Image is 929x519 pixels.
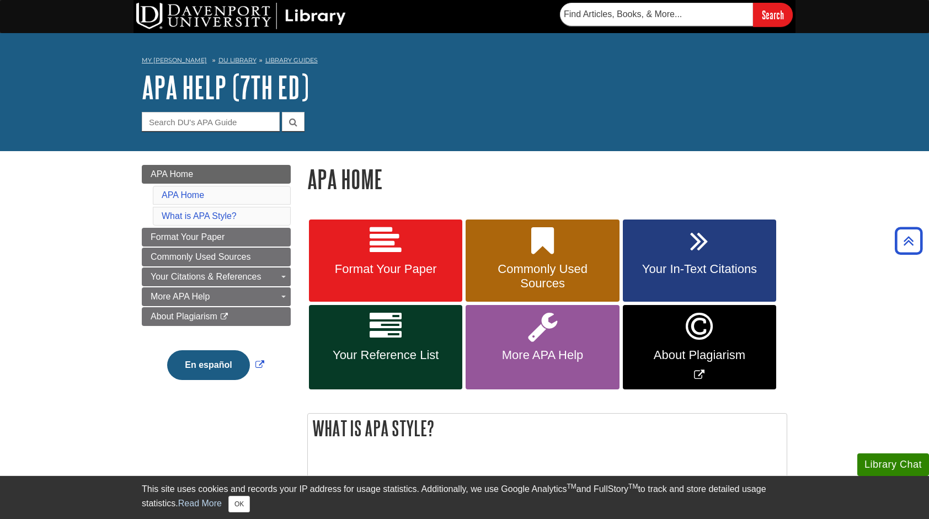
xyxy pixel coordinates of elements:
a: DU Library [218,56,257,64]
a: Your Citations & References [142,267,291,286]
button: Library Chat [857,453,929,476]
a: Your In-Text Citations [623,220,776,302]
span: About Plagiarism [151,312,217,321]
span: Commonly Used Sources [151,252,250,261]
h1: APA Home [307,165,787,193]
div: Guide Page Menu [142,165,291,399]
a: What is APA Style? [162,211,237,221]
a: Format Your Paper [309,220,462,302]
nav: breadcrumb [142,53,787,71]
a: Commonly Used Sources [142,248,291,266]
a: APA Home [142,165,291,184]
form: Searches DU Library's articles, books, and more [560,3,793,26]
span: More APA Help [151,292,210,301]
input: Find Articles, Books, & More... [560,3,753,26]
h2: What is APA Style? [308,414,787,443]
a: My [PERSON_NAME] [142,56,207,65]
input: Search [753,3,793,26]
img: DU Library [136,3,346,29]
a: More APA Help [466,305,619,389]
input: Search DU's APA Guide [142,112,280,131]
a: Link opens in new window [164,360,266,370]
span: More APA Help [474,348,611,362]
span: Format Your Paper [317,262,454,276]
a: Back to Top [891,233,926,248]
span: Your Citations & References [151,272,261,281]
a: Commonly Used Sources [466,220,619,302]
span: APA Home [151,169,193,179]
a: Read More [178,499,222,508]
a: Link opens in new window [623,305,776,389]
button: Close [228,496,250,512]
sup: TM [628,483,638,490]
span: Your Reference List [317,348,454,362]
a: Your Reference List [309,305,462,389]
span: Your In-Text Citations [631,262,768,276]
a: Format Your Paper [142,228,291,247]
i: This link opens in a new window [220,313,229,320]
a: APA Home [162,190,204,200]
a: About Plagiarism [142,307,291,326]
span: About Plagiarism [631,348,768,362]
button: En español [167,350,249,380]
sup: TM [567,483,576,490]
a: Library Guides [265,56,318,64]
div: This site uses cookies and records your IP address for usage statistics. Additionally, we use Goo... [142,483,787,512]
a: More APA Help [142,287,291,306]
span: Commonly Used Sources [474,262,611,291]
span: Format Your Paper [151,232,225,242]
a: APA Help (7th Ed) [142,70,309,104]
